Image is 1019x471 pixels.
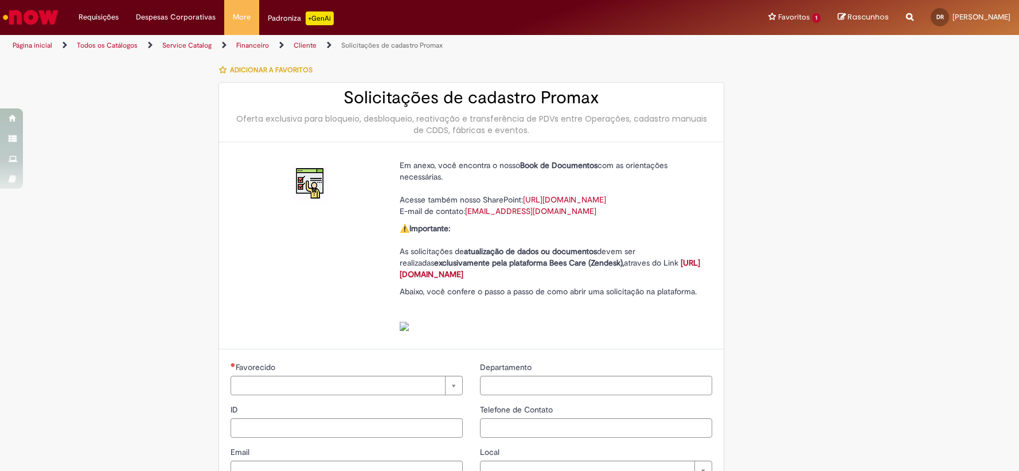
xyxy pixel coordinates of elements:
[236,41,269,50] a: Financeiro
[778,11,810,23] span: Favoritos
[434,258,624,268] strong: exclusivamente pela plataforma Bees Care (Zendesk),
[13,41,52,50] a: Página inicial
[520,160,598,170] strong: Book de Documentos
[480,447,502,457] span: Local
[952,12,1010,22] span: [PERSON_NAME]
[400,223,704,280] p: ⚠️ As solicitações de devem ser realizadas atraves do Link
[294,41,317,50] a: Cliente
[9,35,671,56] ul: Trilhas de página
[231,88,712,107] h2: Solicitações de cadastro Promax
[464,246,597,256] strong: atualização de dados ou documentos
[1,6,60,29] img: ServiceNow
[231,404,240,415] span: ID
[77,41,138,50] a: Todos os Catálogos
[268,11,334,25] div: Padroniza
[231,447,252,457] span: Email
[480,362,534,372] span: Departamento
[838,12,889,23] a: Rascunhos
[218,58,319,82] button: Adicionar a Favoritos
[400,322,409,331] img: sys_attachment.do
[231,376,463,395] a: Limpar campo Favorecido
[812,13,821,23] span: 1
[400,159,704,217] p: Em anexo, você encontra o nosso com as orientações necessárias. Acesse também nosso SharePoint: E...
[409,223,450,233] strong: Importante:
[341,41,443,50] a: Solicitações de cadastro Promax
[231,113,712,136] div: Oferta exclusiva para bloqueio, desbloqueio, reativação e transferência de PDVs entre Operações, ...
[292,165,329,202] img: Solicitações de cadastro Promax
[936,13,944,21] span: DR
[480,404,555,415] span: Telefone de Contato
[231,363,236,367] span: Necessários
[230,65,313,75] span: Adicionar a Favoritos
[136,11,216,23] span: Despesas Corporativas
[236,362,278,372] span: Necessários - Favorecido
[480,418,712,438] input: Telefone de Contato
[848,11,889,22] span: Rascunhos
[231,418,463,438] input: ID
[400,258,700,279] a: [URL][DOMAIN_NAME]
[400,286,704,332] p: Abaixo, você confere o passo a passo de como abrir uma solicitação na plataforma.
[480,376,712,395] input: Departamento
[306,11,334,25] p: +GenAi
[233,11,251,23] span: More
[79,11,119,23] span: Requisições
[465,206,596,216] a: [EMAIL_ADDRESS][DOMAIN_NAME]
[162,41,212,50] a: Service Catalog
[523,194,606,205] a: [URL][DOMAIN_NAME]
